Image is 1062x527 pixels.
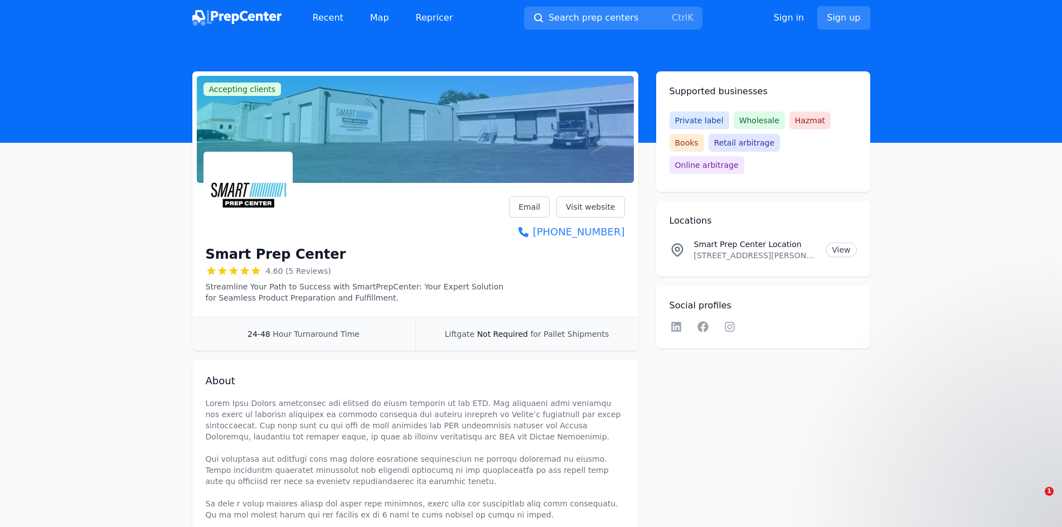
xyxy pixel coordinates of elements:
[670,299,857,312] h2: Social profiles
[694,239,817,250] p: Smart Prep Center Location
[734,112,785,129] span: Wholesale
[694,250,817,261] p: [STREET_ADDRESS][PERSON_NAME][US_STATE]
[709,134,780,152] span: Retail arbitrage
[273,330,360,339] span: Hour Turnaround Time
[509,196,550,217] a: Email
[670,156,744,174] span: Online arbitrage
[789,112,831,129] span: Hazmat
[774,11,804,25] a: Sign in
[549,11,638,25] span: Search prep centers
[509,224,624,240] a: [PHONE_NUMBER]
[248,330,270,339] span: 24-48
[361,7,398,29] a: Map
[687,12,694,23] kbd: K
[304,7,352,29] a: Recent
[206,281,510,303] p: Streamline Your Path to Success with SmartPrepCenter: Your Expert Solution for Seamless Product P...
[206,373,625,389] h2: About
[530,330,609,339] span: for Pallet Shipments
[826,243,856,257] a: View
[670,85,857,98] h2: Supported businesses
[817,6,870,30] a: Sign up
[1045,487,1054,496] span: 1
[672,12,687,23] kbd: Ctrl
[1022,487,1049,514] iframe: Intercom live chat
[206,154,290,239] img: Smart Prep Center
[266,265,331,277] span: 4.60 (5 Reviews)
[407,7,462,29] a: Repricer
[670,112,729,129] span: Private label
[670,214,857,228] h2: Locations
[670,134,704,152] span: Books
[206,245,346,263] h1: Smart Prep Center
[192,10,282,26] img: PrepCenter
[477,330,528,339] span: Not Required
[524,7,702,30] button: Search prep centersCtrlK
[445,330,474,339] span: Liftgate
[203,83,282,96] span: Accepting clients
[556,196,625,217] a: Visit website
